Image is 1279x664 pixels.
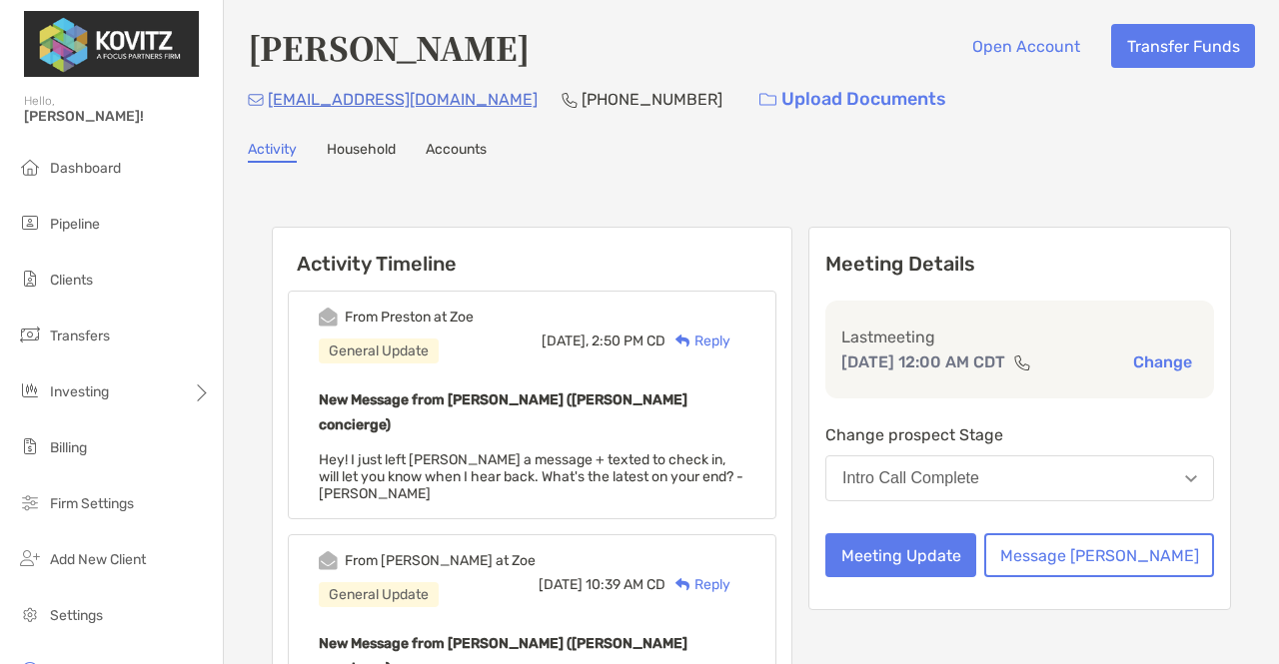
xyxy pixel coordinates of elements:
[50,551,146,568] span: Add New Client
[319,308,338,327] img: Event icon
[18,155,42,179] img: dashboard icon
[665,331,730,351] div: Reply
[675,334,690,347] img: Reply icon
[825,533,976,577] button: Meeting Update
[542,332,589,349] span: [DATE],
[248,24,530,70] h4: [PERSON_NAME]
[984,533,1214,577] button: Message [PERSON_NAME]
[825,252,1214,277] p: Meeting Details
[18,378,42,402] img: investing icon
[956,24,1095,68] button: Open Account
[248,141,297,163] a: Activity
[50,439,87,456] span: Billing
[18,546,42,570] img: add_new_client icon
[18,211,42,235] img: pipeline icon
[50,272,93,289] span: Clients
[319,582,439,607] div: General Update
[50,607,103,624] span: Settings
[319,338,439,363] div: General Update
[18,602,42,626] img: settings icon
[841,349,1005,374] p: [DATE] 12:00 AM CDT
[24,8,199,80] img: Zoe Logo
[825,455,1214,501] button: Intro Call Complete
[842,469,979,487] div: Intro Call Complete
[248,94,264,106] img: Email Icon
[426,141,487,163] a: Accounts
[562,92,578,108] img: Phone Icon
[18,490,42,514] img: firm-settings icon
[319,451,743,502] span: Hey! I just left [PERSON_NAME] a message + texted to check in, will let you know when I hear back...
[50,216,100,233] span: Pipeline
[345,552,536,569] div: From [PERSON_NAME] at Zoe
[582,87,722,112] p: [PHONE_NUMBER]
[24,108,211,125] span: [PERSON_NAME]!
[675,578,690,591] img: Reply icon
[1185,475,1197,482] img: Open dropdown arrow
[50,328,110,344] span: Transfers
[665,574,730,595] div: Reply
[1127,351,1198,372] button: Change
[825,422,1214,447] p: Change prospect Stage
[1111,24,1255,68] button: Transfer Funds
[273,228,791,276] h6: Activity Timeline
[18,267,42,291] img: clients icon
[1013,354,1031,370] img: communication type
[586,576,665,593] span: 10:39 AM CD
[319,551,338,570] img: Event icon
[759,93,776,107] img: button icon
[746,78,959,121] a: Upload Documents
[50,495,134,512] span: Firm Settings
[268,87,538,112] p: [EMAIL_ADDRESS][DOMAIN_NAME]
[319,391,687,433] b: New Message from [PERSON_NAME] ([PERSON_NAME] concierge)
[539,576,583,593] span: [DATE]
[345,309,474,326] div: From Preston at Zoe
[18,323,42,346] img: transfers icon
[592,332,665,349] span: 2:50 PM CD
[841,325,1198,349] p: Last meeting
[50,160,121,177] span: Dashboard
[18,434,42,458] img: billing icon
[327,141,396,163] a: Household
[50,383,109,400] span: Investing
